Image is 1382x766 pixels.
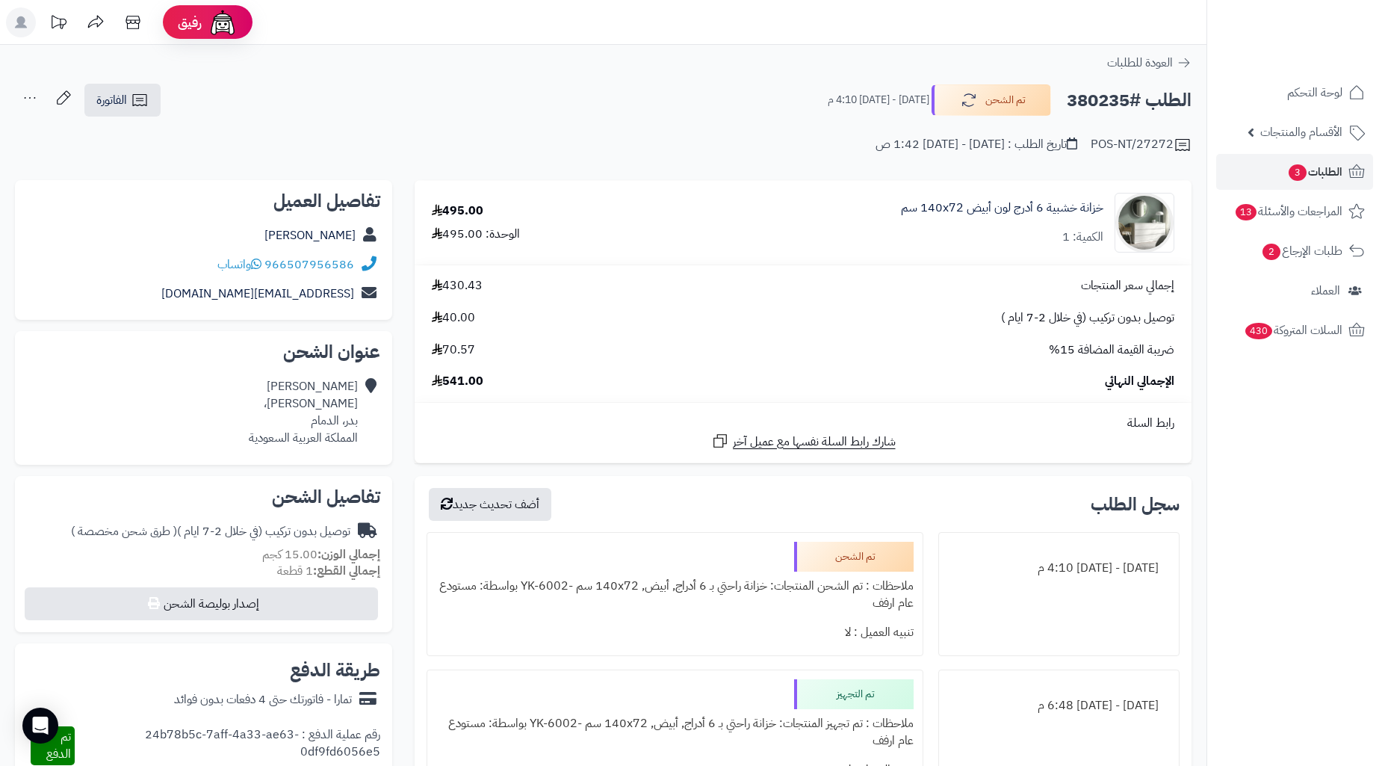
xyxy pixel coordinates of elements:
[1216,233,1373,269] a: طلبات الإرجاع2
[96,91,127,109] span: الفاتورة
[932,84,1051,116] button: تم الشحن
[432,342,475,359] span: 70.57
[1081,277,1174,294] span: إجمالي سعر المنتجات
[733,433,896,451] span: شارك رابط السلة نفسها مع عميل آخر
[432,309,475,327] span: 40.00
[1245,323,1272,339] span: 430
[71,523,350,540] div: توصيل بدون تركيب (في خلال 2-7 ايام )
[432,226,520,243] div: الوحدة: 495.00
[901,200,1103,217] a: خزانة خشبية 6 أدرج لون أبيض 140x72 سم
[1216,194,1373,229] a: المراجعات والأسئلة13
[27,488,380,506] h2: تفاصيل الشحن
[1216,312,1373,348] a: السلات المتروكة430
[25,587,378,620] button: إصدار بوليصة الشحن
[794,679,914,709] div: تم التجهيز
[1289,164,1307,181] span: 3
[1091,136,1192,154] div: POS-NT/27272
[277,562,380,580] small: 1 قطعة
[1216,75,1373,111] a: لوحة التحكم
[208,7,238,37] img: ai-face.png
[1287,161,1342,182] span: الطلبات
[948,691,1170,720] div: [DATE] - [DATE] 6:48 م
[27,343,380,361] h2: عنوان الشحن
[317,546,380,563] strong: إجمالي الوزن:
[432,203,483,220] div: 495.00
[1105,373,1174,390] span: الإجمالي النهائي
[22,708,58,744] div: Open Intercom Messenger
[1067,85,1192,116] h2: الطلب #380235
[1216,154,1373,190] a: الطلبات3
[161,285,354,303] a: [EMAIL_ADDRESS][DOMAIN_NAME]
[264,256,354,274] a: 966507956586
[1311,280,1340,301] span: العملاء
[1260,122,1342,143] span: الأقسام والمنتجات
[1262,244,1280,260] span: 2
[436,709,914,756] div: ملاحظات : تم تجهيز المنتجات: خزانة راحتي بـ 6 أدراج, أبيض, ‎140x72 سم‏ -YK-6002 بواسطة: مستودع عا...
[249,378,358,446] div: [PERSON_NAME] [PERSON_NAME]، بدر، الدمام المملكة العربية السعودية
[432,373,483,390] span: 541.00
[1280,38,1368,70] img: logo-2.png
[313,562,380,580] strong: إجمالي القطع:
[828,93,929,108] small: [DATE] - [DATE] 4:10 م
[1091,495,1180,513] h3: سجل الطلب
[1216,273,1373,309] a: العملاء
[178,13,202,31] span: رفيق
[290,661,380,679] h2: طريقة الدفع
[1107,54,1192,72] a: العودة للطلبات
[1062,229,1103,246] div: الكمية: 1
[948,554,1170,583] div: [DATE] - [DATE] 4:10 م
[1115,193,1174,253] img: 1746709299-1702541934053-68567865785768-1000x1000-90x90.jpg
[1107,54,1173,72] span: العودة للطلبات
[429,488,551,521] button: أضف تحديث جديد
[46,728,71,763] span: تم الدفع
[174,691,352,708] div: تمارا - فاتورتك حتى 4 دفعات بدون فوائد
[711,432,896,451] a: شارك رابط السلة نفسها مع عميل آخر
[264,226,356,244] a: [PERSON_NAME]
[217,256,261,274] a: واتساب
[432,277,483,294] span: 430.43
[1001,309,1174,327] span: توصيل بدون تركيب (في خلال 2-7 ايام )
[421,415,1186,432] div: رابط السلة
[1234,201,1342,222] span: المراجعات والأسئلة
[794,542,914,572] div: تم الشحن
[71,522,177,540] span: ( طرق شحن مخصصة )
[876,136,1077,153] div: تاريخ الطلب : [DATE] - [DATE] 1:42 ص
[1287,82,1342,103] span: لوحة التحكم
[262,546,380,563] small: 15.00 كجم
[1236,204,1256,220] span: 13
[40,7,77,41] a: تحديثات المنصة
[27,192,380,210] h2: تفاصيل العميل
[1261,241,1342,262] span: طلبات الإرجاع
[436,618,914,647] div: تنبيه العميل : لا
[84,84,161,117] a: الفاتورة
[1049,342,1174,359] span: ضريبة القيمة المضافة 15%
[75,726,380,765] div: رقم عملية الدفع : 24b78b5c-7aff-4a33-ae63-0df9fd6056e5
[436,572,914,618] div: ملاحظات : تم الشحن المنتجات: خزانة راحتي بـ 6 أدراج, أبيض, ‎140x72 سم‏ -YK-6002 بواسطة: مستودع عا...
[1244,320,1342,341] span: السلات المتروكة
